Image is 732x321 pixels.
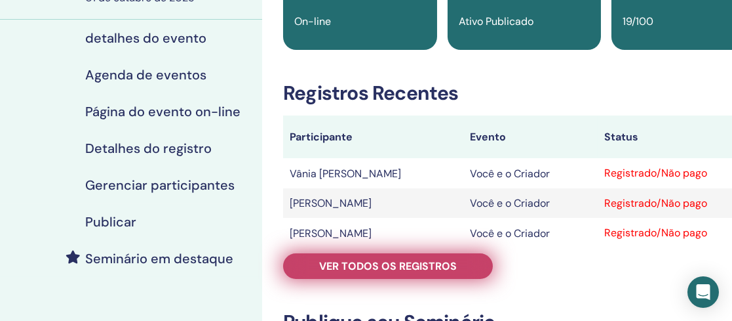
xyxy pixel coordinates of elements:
[85,66,206,83] font: Agenda de eventos
[290,226,372,240] font: [PERSON_NAME]
[85,140,212,157] font: Detalhes do registro
[290,167,401,181] font: Vânia [PERSON_NAME]
[85,177,235,194] font: Gerenciar participantes
[85,250,233,267] font: Seminário em destaque
[470,130,506,144] font: Evento
[470,167,550,181] font: Você e o Criador
[319,259,457,273] font: Ver todos os registros
[283,80,459,106] font: Registros Recentes
[604,130,638,144] font: Status
[294,14,331,28] font: On-line
[604,226,707,240] font: Registrado/Não pago
[290,130,353,144] font: Participante
[470,196,550,210] font: Você e o Criador
[85,30,206,47] font: detalhes do evento
[290,196,372,210] font: [PERSON_NAME]
[604,196,707,210] font: Registrado/Não pago
[283,253,493,279] a: Ver todos os registros
[85,213,136,230] font: Publicar
[470,226,550,240] font: Você e o Criador
[604,166,707,180] font: Registrado/Não pago
[623,14,653,28] font: 19/100
[459,14,533,28] font: Ativo Publicado
[85,103,241,120] font: Página do evento on-line
[687,276,719,308] div: Open Intercom Messenger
